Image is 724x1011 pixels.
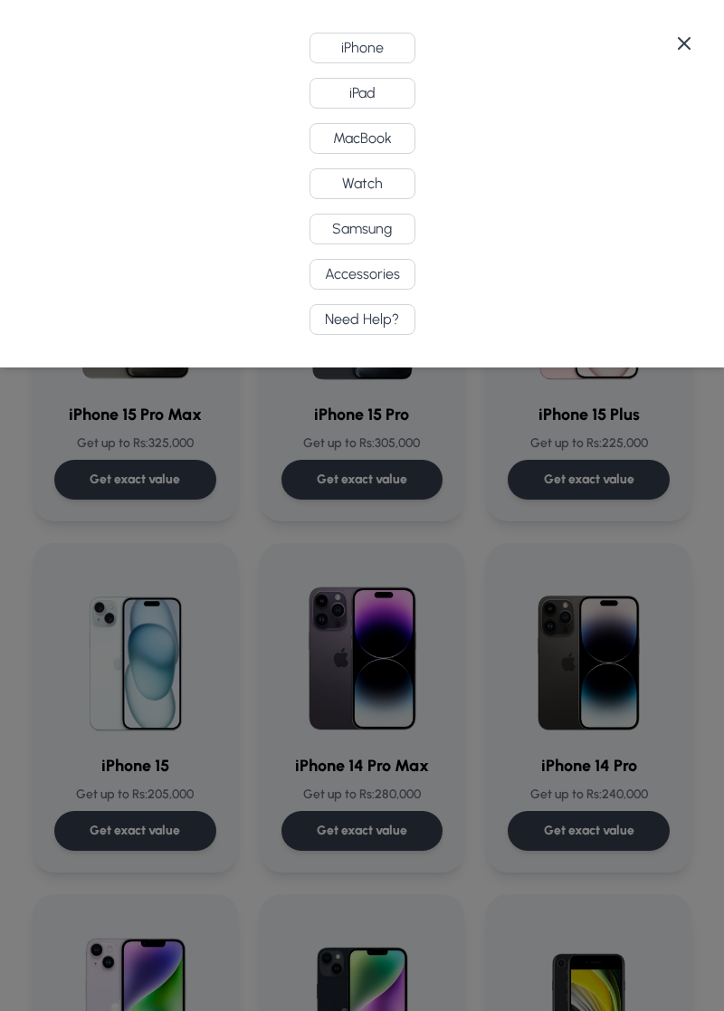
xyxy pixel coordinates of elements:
[310,304,415,335] button: Need Help?
[310,78,415,109] button: iPad
[310,168,415,199] button: Watch
[310,123,415,154] button: MacBook
[310,259,415,290] button: Accessories
[310,33,415,63] button: iPhone
[310,214,415,244] button: Samsung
